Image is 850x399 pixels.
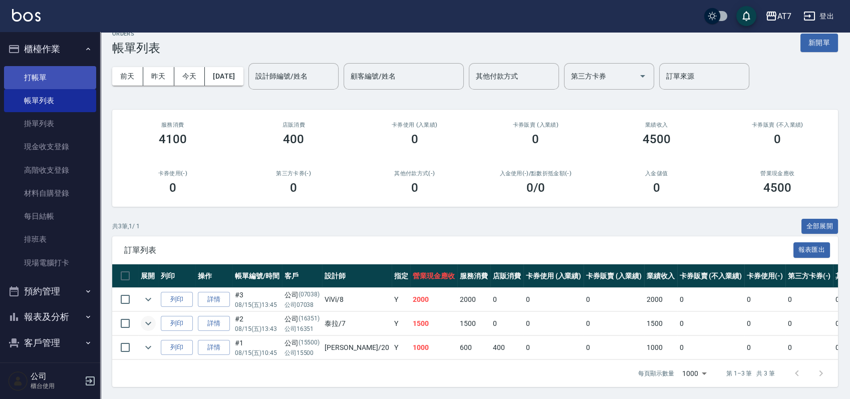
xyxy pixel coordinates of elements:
[785,312,833,335] td: 0
[299,290,320,300] p: (07038)
[608,170,705,177] h2: 入金儲值
[785,288,833,311] td: 0
[785,336,833,359] td: 0
[457,264,490,288] th: 服務消費
[801,219,838,234] button: 全部展開
[487,122,585,128] h2: 卡券販賣 (入業績)
[366,122,463,128] h2: 卡券使用 (入業績)
[457,288,490,311] td: 2000
[4,228,96,251] a: 排班表
[644,336,677,359] td: 1000
[677,288,744,311] td: 0
[124,245,793,255] span: 訂單列表
[31,371,82,381] h5: 公司
[195,264,232,288] th: 操作
[729,170,826,177] h2: 營業現金應收
[744,336,785,359] td: 0
[800,34,838,52] button: 新開單
[487,170,585,177] h2: 入金使用(-) /點數折抵金額(-)
[411,132,418,146] h3: 0
[410,336,457,359] td: 1000
[523,312,584,335] td: 0
[392,264,411,288] th: 指定
[283,132,304,146] h3: 400
[285,324,320,333] p: 公司16351
[245,122,343,128] h2: 店販消費
[161,292,193,307] button: 列印
[4,330,96,356] button: 客戶管理
[584,336,644,359] td: 0
[4,66,96,89] a: 打帳單
[392,336,411,359] td: Y
[608,122,705,128] h2: 業績收入
[799,7,838,26] button: 登出
[490,264,523,288] th: 店販消費
[205,67,243,86] button: [DATE]
[584,288,644,311] td: 0
[677,336,744,359] td: 0
[322,288,391,311] td: ViVi /8
[299,338,320,348] p: (15500)
[644,312,677,335] td: 1500
[322,336,391,359] td: [PERSON_NAME] /20
[299,314,320,324] p: (16351)
[198,316,230,331] a: 詳情
[322,264,391,288] th: 設計師
[4,36,96,62] button: 櫃檯作業
[490,312,523,335] td: 0
[161,340,193,355] button: 列印
[392,288,411,311] td: Y
[4,135,96,158] a: 現金收支登錄
[744,312,785,335] td: 0
[235,300,279,309] p: 08/15 (五) 13:45
[235,324,279,333] p: 08/15 (五) 13:43
[285,338,320,348] div: 公司
[285,290,320,300] div: 公司
[744,288,785,311] td: 0
[644,264,677,288] th: 業績收入
[677,312,744,335] td: 0
[777,10,791,23] div: AT7
[410,288,457,311] td: 2000
[532,132,539,146] h3: 0
[653,181,660,195] h3: 0
[457,312,490,335] td: 1500
[638,369,674,378] p: 每頁顯示數量
[169,181,176,195] h3: 0
[232,312,282,335] td: #2
[4,182,96,205] a: 材料自購登錄
[678,360,710,387] div: 1000
[526,181,545,195] h3: 0 /0
[793,245,830,254] a: 報表匯出
[4,304,96,330] button: 報表及分析
[245,170,343,177] h2: 第三方卡券(-)
[161,316,193,331] button: 列印
[112,222,140,231] p: 共 3 筆, 1 / 1
[8,371,28,391] img: Person
[232,288,282,311] td: #3
[143,67,174,86] button: 昨天
[744,264,785,288] th: 卡券使用(-)
[285,300,320,309] p: 公司07038
[774,132,781,146] h3: 0
[523,264,584,288] th: 卡券使用 (入業績)
[490,336,523,359] td: 400
[285,314,320,324] div: 公司
[584,264,644,288] th: 卡券販賣 (入業績)
[141,292,156,307] button: expand row
[763,181,791,195] h3: 4500
[643,132,671,146] h3: 4500
[290,181,297,195] h3: 0
[159,132,187,146] h3: 4100
[761,6,795,27] button: AT7
[411,181,418,195] h3: 0
[4,355,96,381] button: 員工及薪資
[366,170,463,177] h2: 其他付款方式(-)
[138,264,158,288] th: 展開
[4,159,96,182] a: 高階收支登錄
[141,340,156,355] button: expand row
[644,288,677,311] td: 2000
[392,312,411,335] td: Y
[232,264,282,288] th: 帳單編號/時間
[322,312,391,335] td: 泰拉 /7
